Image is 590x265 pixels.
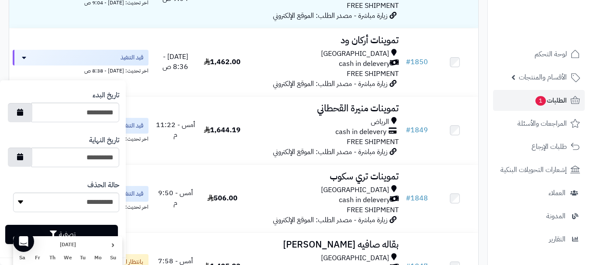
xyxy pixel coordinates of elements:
th: ‹ [105,238,121,251]
span: قيد التنفيذ [121,189,143,198]
th: Th [45,251,60,264]
th: [DATE] [30,238,106,251]
label: تاريخ البدء [93,90,119,100]
span: زيارة مباشرة - مصدر الطلب: الموقع الإلكتروني [273,79,387,89]
a: العملاء [493,182,585,203]
span: cash in delevery [339,59,390,69]
span: cash in delevery [339,195,390,205]
span: [GEOGRAPHIC_DATA] [321,253,389,263]
th: Mo [90,251,106,264]
th: Sa [15,251,30,264]
span: الطلبات [535,94,567,107]
span: التقارير [549,233,566,245]
span: زيارة مباشرة - مصدر الطلب: الموقع الإلكتروني [273,10,387,21]
a: #1849 [406,125,428,135]
h3: تموينات تري سكوب [249,172,399,182]
span: أمس - 9:50 م [158,188,193,208]
th: We [60,251,76,264]
span: قيد التنفيذ [121,53,143,62]
span: FREE SHIPMENT [347,0,399,11]
a: المراجعات والأسئلة [493,113,585,134]
th: Su [105,251,121,264]
button: تصفية [5,225,118,244]
span: العملاء [549,187,566,199]
div: اخر تحديث: [DATE] - 8:38 ص [13,65,148,75]
div: Open Intercom Messenger [13,231,34,252]
span: 1,462.00 [204,57,241,67]
a: إشعارات التحويلات البنكية [493,159,585,180]
span: زيارة مباشرة - مصدر الطلب: الموقع الإلكتروني [273,215,387,225]
span: FREE SHIPMENT [347,137,399,147]
span: [GEOGRAPHIC_DATA] [321,185,389,195]
a: #1848 [406,193,428,203]
a: التقارير [493,229,585,250]
span: أمس - 11:22 م [156,120,195,140]
span: طلبات الإرجاع [531,141,567,153]
a: الطلبات1 [493,90,585,111]
h3: تموينات أركان ود [249,35,399,45]
span: الرياض [371,117,389,127]
label: حالة الحذف [87,180,119,190]
img: logo-2.png [531,24,582,42]
span: 1 [535,96,546,106]
span: إشعارات التحويلات البنكية [500,164,567,176]
span: لوحة التحكم [535,48,567,60]
h3: تموينات منيرة القحطاني [249,103,399,114]
a: طلبات الإرجاع [493,136,585,157]
span: # [406,193,411,203]
span: قيد التنفيذ [121,121,143,130]
label: تاريخ النهاية [89,135,119,145]
a: لوحة التحكم [493,44,585,65]
span: 1,644.19 [204,125,241,135]
span: 506.00 [207,193,238,203]
span: المدونة [546,210,566,222]
span: # [406,57,411,67]
span: FREE SHIPMENT [347,69,399,79]
span: [GEOGRAPHIC_DATA] [321,49,389,59]
span: الأقسام والمنتجات [519,71,567,83]
a: #1850 [406,57,428,67]
a: المدونة [493,206,585,227]
th: Fr [30,251,45,264]
span: FREE SHIPMENT [347,205,399,215]
th: Tu [75,251,90,264]
h3: بقاله صافيه [PERSON_NAME] [249,240,399,250]
span: زيارة مباشرة - مصدر الطلب: الموقع الإلكتروني [273,147,387,157]
span: المراجعات والأسئلة [518,117,567,130]
span: # [406,125,411,135]
span: cash in delevery [335,127,386,137]
span: [DATE] - 8:36 ص [162,52,188,72]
